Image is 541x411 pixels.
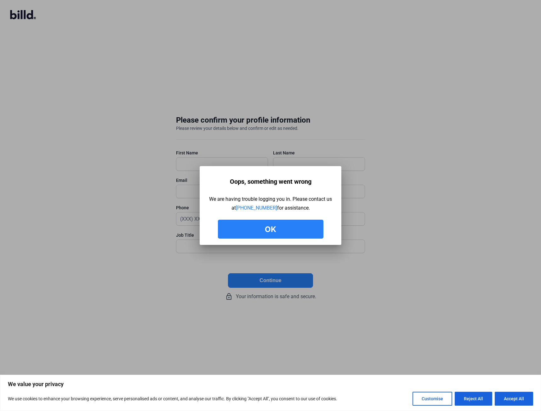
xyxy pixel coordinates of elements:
button: Accept All [495,392,533,406]
button: Customise [413,392,452,406]
p: We use cookies to enhance your browsing experience, serve personalised ads or content, and analys... [8,395,337,402]
button: Reject All [455,392,492,406]
div: Oops, something went wrong [230,176,311,188]
p: We value your privacy [8,380,533,388]
button: Ok [218,220,323,239]
a: [PHONE_NUMBER] [236,205,277,211]
div: We are having trouble logging you in. Please contact us at for assistance. [209,195,332,212]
